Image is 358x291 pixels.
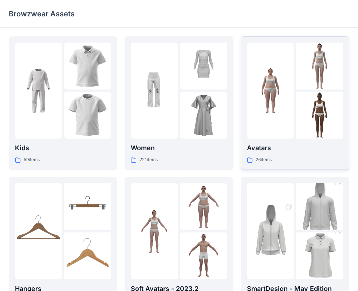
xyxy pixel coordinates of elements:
img: folder 1 [131,67,178,114]
a: folder 1folder 2folder 3Kids59items [9,36,117,170]
p: Kids [15,143,111,153]
img: folder 1 [131,208,178,255]
img: folder 3 [64,232,111,279]
img: folder 1 [247,67,294,114]
img: folder 2 [180,43,227,89]
a: folder 1folder 2folder 3Avatars26items [241,36,349,170]
img: folder 3 [180,92,227,139]
img: folder 3 [296,92,343,139]
img: folder 2 [296,172,343,242]
p: Browzwear Assets [9,9,75,19]
a: folder 1folder 2folder 3Women221items [125,36,233,170]
img: folder 2 [64,183,111,230]
p: Women [131,143,227,153]
p: 26 items [256,156,272,164]
p: Avatars [247,143,343,153]
img: folder 2 [296,43,343,89]
img: folder 3 [180,232,227,279]
img: folder 1 [247,196,294,267]
img: folder 2 [64,43,111,89]
img: folder 2 [180,183,227,230]
img: folder 1 [15,67,62,114]
p: 59 items [24,156,40,164]
img: folder 1 [15,208,62,255]
p: 221 items [139,156,158,164]
img: folder 3 [64,92,111,139]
